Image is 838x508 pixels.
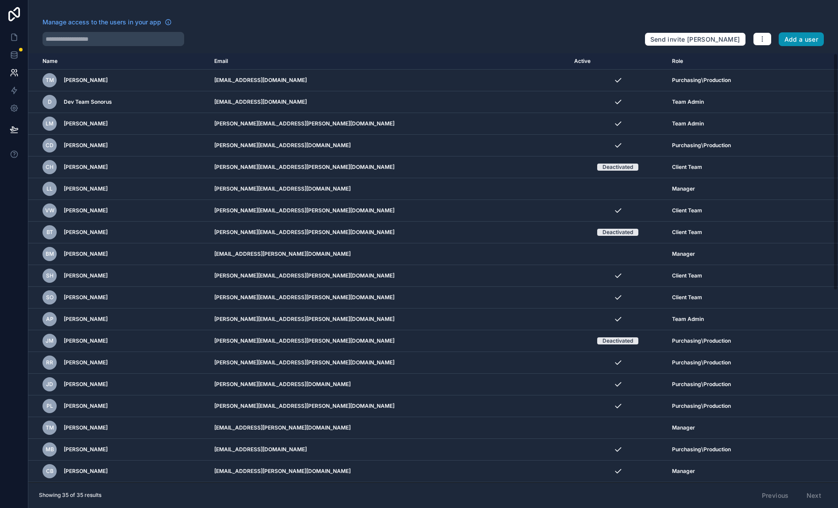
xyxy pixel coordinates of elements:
td: [PERSON_NAME][EMAIL_ADDRESS][PERSON_NAME][DOMAIN_NAME] [209,395,569,417]
div: Deactivated [602,337,633,344]
th: Active [569,53,667,70]
span: [PERSON_NAME] [64,77,108,84]
span: CH [46,164,54,171]
div: Deactivated [602,164,633,171]
span: Client Team [672,294,702,301]
td: [PERSON_NAME][EMAIL_ADDRESS][PERSON_NAME][DOMAIN_NAME] [209,113,569,135]
span: Manager [672,185,695,192]
span: [PERSON_NAME] [64,294,108,301]
span: [PERSON_NAME] [64,316,108,323]
span: [PERSON_NAME] [64,468,108,475]
span: [PERSON_NAME] [64,229,108,236]
button: Add a user [779,32,824,47]
span: [PERSON_NAME] [64,207,108,214]
td: [EMAIL_ADDRESS][PERSON_NAME][DOMAIN_NAME] [209,243,569,265]
span: Purchasing\Production [672,77,731,84]
span: RR [46,359,53,366]
td: [PERSON_NAME][EMAIL_ADDRESS][PERSON_NAME][DOMAIN_NAME] [209,330,569,352]
span: D [48,98,52,106]
span: [PERSON_NAME] [64,446,108,453]
th: Name [28,53,209,70]
span: MB [46,446,54,453]
span: CD [46,142,54,149]
span: CB [46,468,54,475]
span: Client Team [672,229,702,236]
span: [PERSON_NAME] [64,142,108,149]
span: JD [46,381,53,388]
span: Dev Team Sonorus [64,98,112,106]
td: [EMAIL_ADDRESS][DOMAIN_NAME] [209,70,569,91]
span: Team Admin [672,98,704,106]
th: Email [209,53,569,70]
span: BM [46,250,54,258]
span: Purchasing\Production [672,381,731,388]
span: LM [46,120,54,127]
td: [PERSON_NAME][EMAIL_ADDRESS][PERSON_NAME][DOMAIN_NAME] [209,156,569,178]
span: Manager [672,468,695,475]
div: Deactivated [602,229,633,236]
span: Purchasing\Production [672,446,731,453]
span: SO [46,294,54,301]
span: AP [46,316,54,323]
td: [PERSON_NAME][EMAIL_ADDRESS][DOMAIN_NAME] [209,178,569,200]
span: [PERSON_NAME] [64,402,108,410]
span: Purchasing\Production [672,402,731,410]
a: Manage access to the users in your app [42,18,172,27]
span: LL [46,185,53,192]
span: BT [46,229,53,236]
span: [PERSON_NAME] [64,272,108,279]
span: Manager [672,250,695,258]
span: JM [46,337,54,344]
span: Client Team [672,207,702,214]
td: [PERSON_NAME][EMAIL_ADDRESS][PERSON_NAME][DOMAIN_NAME] [209,287,569,309]
span: TM [46,424,54,431]
span: [PERSON_NAME] [64,120,108,127]
th: Role [667,53,801,70]
span: [PERSON_NAME] [64,381,108,388]
span: Showing 35 of 35 results [39,492,101,499]
td: [EMAIL_ADDRESS][PERSON_NAME][DOMAIN_NAME] [209,417,569,439]
td: [PERSON_NAME][EMAIL_ADDRESS][DOMAIN_NAME] [209,135,569,156]
td: [PERSON_NAME][EMAIL_ADDRESS][PERSON_NAME][DOMAIN_NAME] [209,222,569,243]
span: Client Team [672,164,702,171]
td: [PERSON_NAME][EMAIL_ADDRESS][DOMAIN_NAME] [209,374,569,395]
td: [EMAIL_ADDRESS][PERSON_NAME][DOMAIN_NAME] [209,461,569,482]
span: [PERSON_NAME] [64,359,108,366]
div: scrollable content [28,53,838,482]
span: [PERSON_NAME] [64,164,108,171]
td: [EMAIL_ADDRESS][DOMAIN_NAME] [209,91,569,113]
span: [PERSON_NAME] [64,424,108,431]
td: [PERSON_NAME][EMAIL_ADDRESS][PERSON_NAME][DOMAIN_NAME] [209,200,569,222]
span: Purchasing\Production [672,337,731,344]
span: Purchasing\Production [672,142,731,149]
span: [PERSON_NAME] [64,250,108,258]
span: Manager [672,424,695,431]
span: Client Team [672,272,702,279]
span: SH [46,272,54,279]
span: TM [46,77,54,84]
span: Team Admin [672,120,704,127]
button: Send invite [PERSON_NAME] [645,32,746,47]
span: [PERSON_NAME] [64,337,108,344]
span: VW [45,207,54,214]
span: Purchasing\Production [672,359,731,366]
span: [PERSON_NAME] [64,185,108,192]
td: [PERSON_NAME][EMAIL_ADDRESS][PERSON_NAME][DOMAIN_NAME] [209,265,569,287]
td: [EMAIL_ADDRESS][DOMAIN_NAME] [209,439,569,461]
span: Team Admin [672,316,704,323]
span: Manage access to the users in your app [42,18,161,27]
td: [PERSON_NAME][EMAIL_ADDRESS][PERSON_NAME][DOMAIN_NAME] [209,309,569,330]
span: PL [46,402,53,410]
td: [PERSON_NAME][EMAIL_ADDRESS][PERSON_NAME][DOMAIN_NAME] [209,352,569,374]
